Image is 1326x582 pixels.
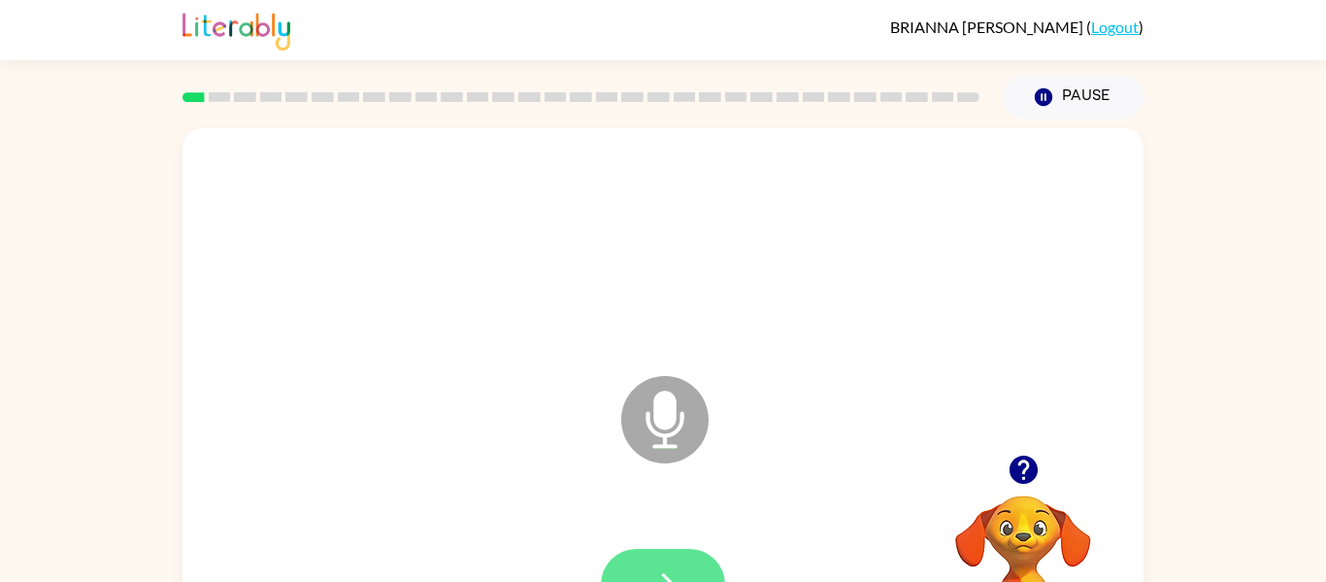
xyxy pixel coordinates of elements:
[890,17,1086,36] span: BRIANNA [PERSON_NAME]
[182,8,290,51] img: Literably
[1003,75,1144,120] button: Pause
[1091,17,1139,36] a: Logout
[890,17,1144,36] div: ( )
